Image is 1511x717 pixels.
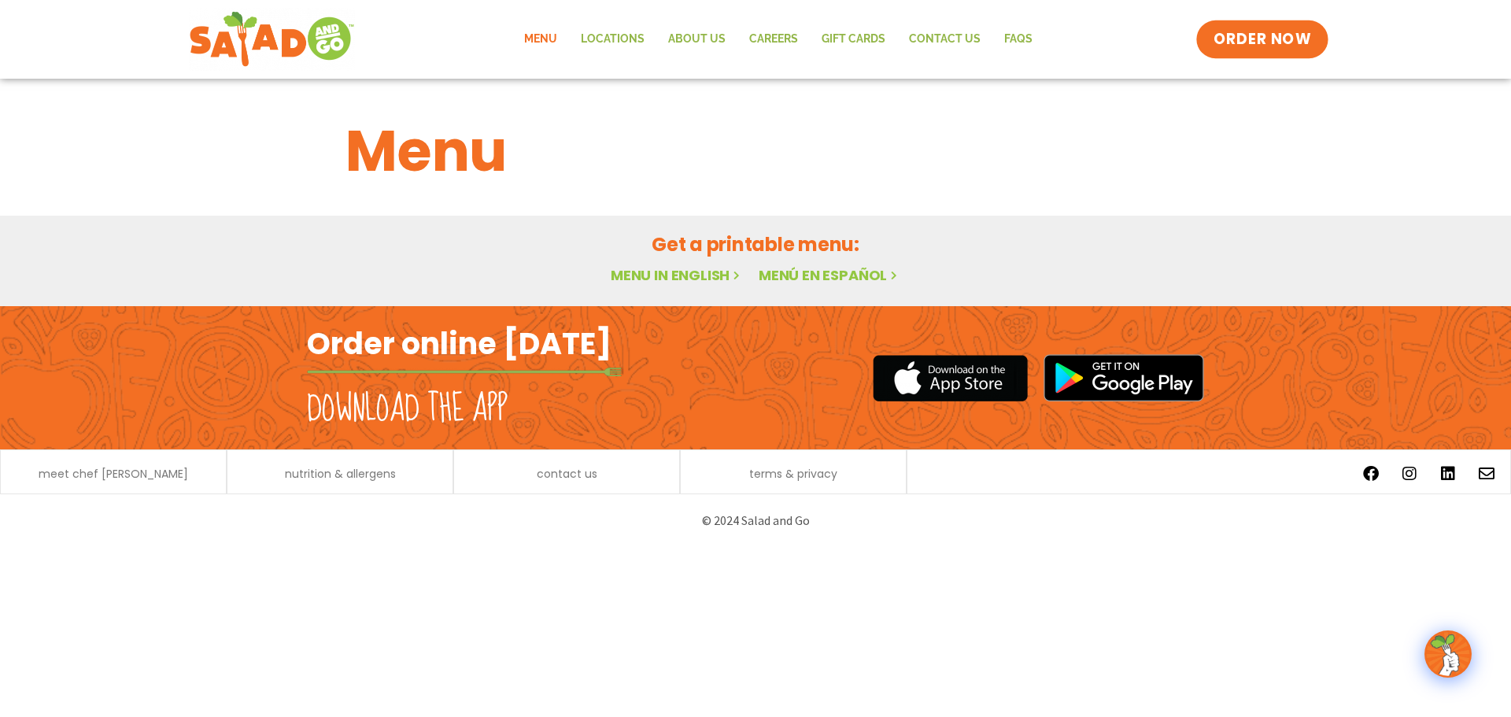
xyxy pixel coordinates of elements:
[512,21,1044,57] nav: Menu
[315,510,1196,531] p: © 2024 Salad and Go
[307,387,508,431] h2: Download the app
[39,468,188,479] a: meet chef [PERSON_NAME]
[749,468,837,479] a: terms & privacy
[345,109,1166,194] h1: Menu
[656,21,737,57] a: About Us
[897,21,992,57] a: Contact Us
[873,353,1028,404] img: appstore
[345,231,1166,258] h2: Get a printable menu:
[611,265,743,285] a: Menu in English
[1214,29,1311,50] span: ORDER NOW
[307,368,622,376] img: fork
[1044,354,1204,401] img: google_play
[285,468,396,479] a: nutrition & allergens
[569,21,656,57] a: Locations
[759,265,900,285] a: Menú en español
[1426,632,1470,676] img: wpChatIcon
[810,21,897,57] a: GIFT CARDS
[537,468,597,479] a: contact us
[307,324,611,363] h2: Order online [DATE]
[737,21,810,57] a: Careers
[189,8,355,71] img: new-SAG-logo-768×292
[992,21,1044,57] a: FAQs
[512,21,569,57] a: Menu
[1196,20,1328,58] a: ORDER NOW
